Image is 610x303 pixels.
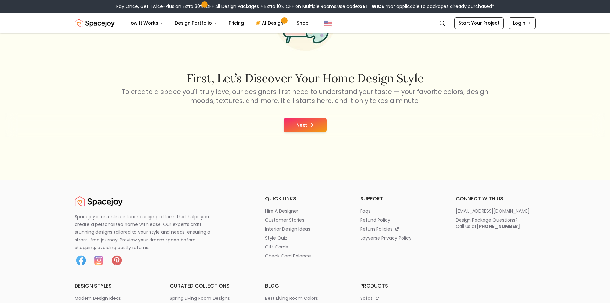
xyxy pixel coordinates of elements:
a: check card balance [265,253,345,259]
h6: design styles [75,282,155,290]
a: sofas [360,295,440,301]
h6: products [360,282,440,290]
a: hire a designer [265,208,345,214]
a: Spacejoy [75,17,115,29]
p: To create a space you'll truly love, our designers first need to understand your taste — your fav... [121,87,490,105]
a: Shop [292,17,314,29]
img: Facebook icon [75,254,87,267]
a: Spacejoy [75,195,123,208]
h6: connect with us [456,195,536,203]
a: customer stories [265,217,345,223]
a: style quiz [265,235,345,241]
p: style quiz [265,235,287,241]
h6: curated collections [170,282,250,290]
button: Next [284,118,327,132]
img: Spacejoy Logo [75,195,123,208]
a: gift cards [265,244,345,250]
p: check card balance [265,253,311,259]
p: faqs [360,208,370,214]
h2: First, let’s discover your home design style [121,72,490,85]
a: best living room colors [265,295,345,301]
p: return policies [360,226,393,232]
a: Design Package Questions?Call us at[PHONE_NUMBER] [456,217,536,230]
p: best living room colors [265,295,318,301]
p: Spacejoy is an online interior design platform that helps you create a personalized home with eas... [75,213,218,251]
span: Use code: [337,3,384,10]
a: faqs [360,208,440,214]
a: Pricing [224,17,249,29]
h6: blog [265,282,345,290]
button: Design Portfolio [170,17,222,29]
a: modern design ideas [75,295,155,301]
p: sofas [360,295,373,301]
nav: Global [75,13,536,33]
b: GETTWICE [359,3,384,10]
span: *Not applicable to packages already purchased* [384,3,494,10]
img: United States [324,19,332,27]
img: Instagram icon [93,254,105,267]
p: gift cards [265,244,288,250]
div: Pay Once, Get Twice-Plus an Extra 30% OFF All Design Packages + Extra 10% OFF on Multiple Rooms. [116,3,494,10]
a: interior design ideas [265,226,345,232]
p: spring living room designs [170,295,230,301]
p: interior design ideas [265,226,310,232]
b: [PHONE_NUMBER] [476,223,520,230]
img: Pinterest icon [110,254,123,267]
nav: Main [122,17,314,29]
p: joyverse privacy policy [360,235,411,241]
div: Design Package Questions? Call us at [456,217,520,230]
h6: support [360,195,440,203]
a: Start Your Project [454,17,504,29]
h6: quick links [265,195,345,203]
a: refund policy [360,217,440,223]
p: modern design ideas [75,295,121,301]
a: joyverse privacy policy [360,235,440,241]
p: [EMAIL_ADDRESS][DOMAIN_NAME] [456,208,530,214]
img: Spacejoy Logo [75,17,115,29]
a: Login [509,17,536,29]
button: How It Works [122,17,168,29]
a: return policies [360,226,440,232]
p: customer stories [265,217,304,223]
a: spring living room designs [170,295,250,301]
p: refund policy [360,217,390,223]
a: AI Design [250,17,290,29]
a: [EMAIL_ADDRESS][DOMAIN_NAME] [456,208,536,214]
p: hire a designer [265,208,298,214]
